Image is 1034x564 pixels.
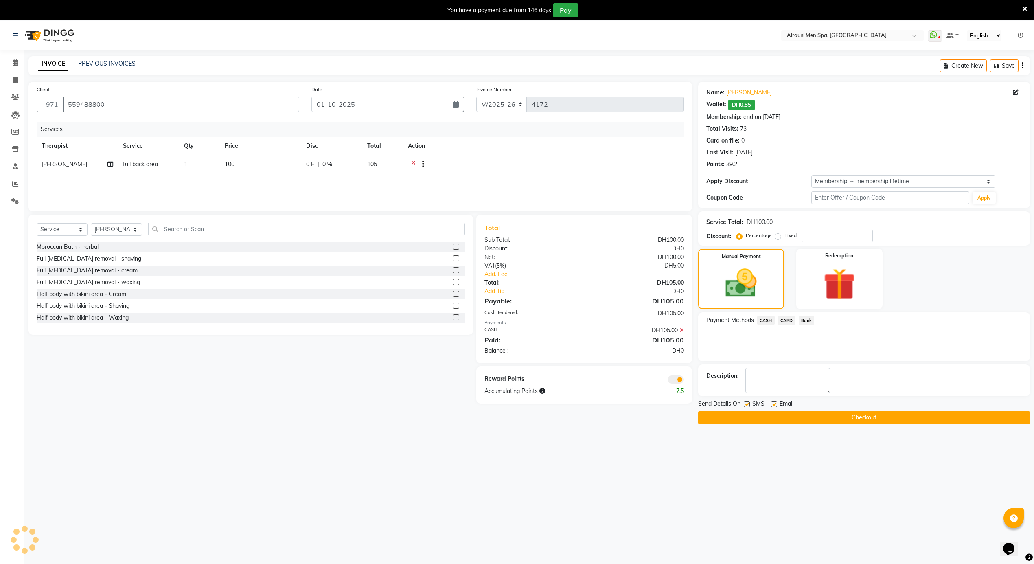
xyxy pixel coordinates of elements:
[301,137,362,155] th: Disc
[478,279,584,287] div: Total:
[78,60,136,67] a: PREVIOUS INVOICES
[584,253,690,261] div: DH100.00
[38,57,68,71] a: INVOICE
[706,316,754,325] span: Payment Methods
[37,243,99,251] div: Moroccan Bath - herbal
[478,335,584,345] div: Paid:
[698,399,740,410] span: Send Details On
[37,137,118,155] th: Therapist
[478,375,584,384] div: Reward Points
[743,113,780,121] div: end on [DATE]
[784,232,797,239] label: Fixed
[752,399,765,410] span: SMS
[476,86,512,93] label: Invoice Number
[179,137,220,155] th: Qty
[37,290,126,298] div: Half body with bikini area - Cream
[42,160,87,168] span: [PERSON_NAME]
[584,279,690,287] div: DH105.00
[322,160,332,169] span: 0 %
[311,86,322,93] label: Date
[123,160,158,168] span: full back area
[478,236,584,244] div: Sub Total:
[497,262,504,269] span: 5%
[37,314,129,322] div: Half body with bikini area - Waxing
[362,137,403,155] th: Total
[990,59,1019,72] button: Save
[148,223,465,235] input: Search or Scan
[584,236,690,244] div: DH100.00
[37,86,50,93] label: Client
[706,125,738,133] div: Total Visits:
[478,387,637,395] div: Accumulating Points
[478,326,584,335] div: CASH
[225,160,234,168] span: 100
[118,137,179,155] th: Service
[37,302,129,310] div: Half body with bikini area - Shaving
[306,160,314,169] span: 0 F
[637,387,690,395] div: 7.5
[780,399,793,410] span: Email
[478,253,584,261] div: Net:
[478,347,584,355] div: Balance :
[403,137,684,155] th: Action
[778,316,795,325] span: CARD
[584,326,690,335] div: DH105.00
[484,319,684,326] div: Payments
[746,232,772,239] label: Percentage
[478,309,584,318] div: Cash Tendered:
[553,3,578,17] button: Pay
[706,177,811,186] div: Apply Discount
[447,6,551,15] div: You have a payment due from 146 days
[706,232,732,241] div: Discount:
[367,160,377,168] span: 105
[478,270,690,279] a: Add. Fee
[706,372,739,380] div: Description:
[706,193,811,202] div: Coupon Code
[747,218,773,226] div: DH100.00
[706,88,725,97] div: Name:
[484,262,495,269] span: VAT
[37,122,690,137] div: Services
[706,100,726,110] div: Wallet:
[698,411,1030,424] button: Checkout
[741,136,745,145] div: 0
[37,255,141,263] div: Full [MEDICAL_DATA] removal - shaving
[735,148,753,157] div: [DATE]
[799,316,815,325] span: Bank
[813,264,865,304] img: _gift.svg
[811,191,969,204] input: Enter Offer / Coupon Code
[740,125,747,133] div: 73
[318,160,319,169] span: |
[716,265,767,301] img: _cash.svg
[726,160,737,169] div: 39.2
[584,261,690,270] div: DH5.00
[478,287,602,296] a: Add Tip
[1000,531,1026,556] iframe: chat widget
[37,97,64,112] button: +971
[21,24,77,47] img: logo
[722,253,761,260] label: Manual Payment
[706,113,742,121] div: Membership:
[584,244,690,253] div: DH0
[728,100,755,110] span: DH0.85
[584,347,690,355] div: DH0
[63,97,299,112] input: Search by Name/Mobile/Email/Code
[37,266,138,275] div: Full [MEDICAL_DATA] removal - cream
[184,160,187,168] span: 1
[478,261,584,270] div: ( )
[484,224,503,232] span: Total
[825,252,853,259] label: Redemption
[973,192,996,204] button: Apply
[220,137,301,155] th: Price
[757,316,775,325] span: CASH
[706,218,743,226] div: Service Total:
[584,309,690,318] div: DH105.00
[706,136,740,145] div: Card on file:
[706,148,734,157] div: Last Visit:
[584,335,690,345] div: DH105.00
[940,59,987,72] button: Create New
[478,296,584,306] div: Payable:
[726,88,772,97] a: [PERSON_NAME]
[37,278,140,287] div: Full [MEDICAL_DATA] removal - waxing
[584,296,690,306] div: DH105.00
